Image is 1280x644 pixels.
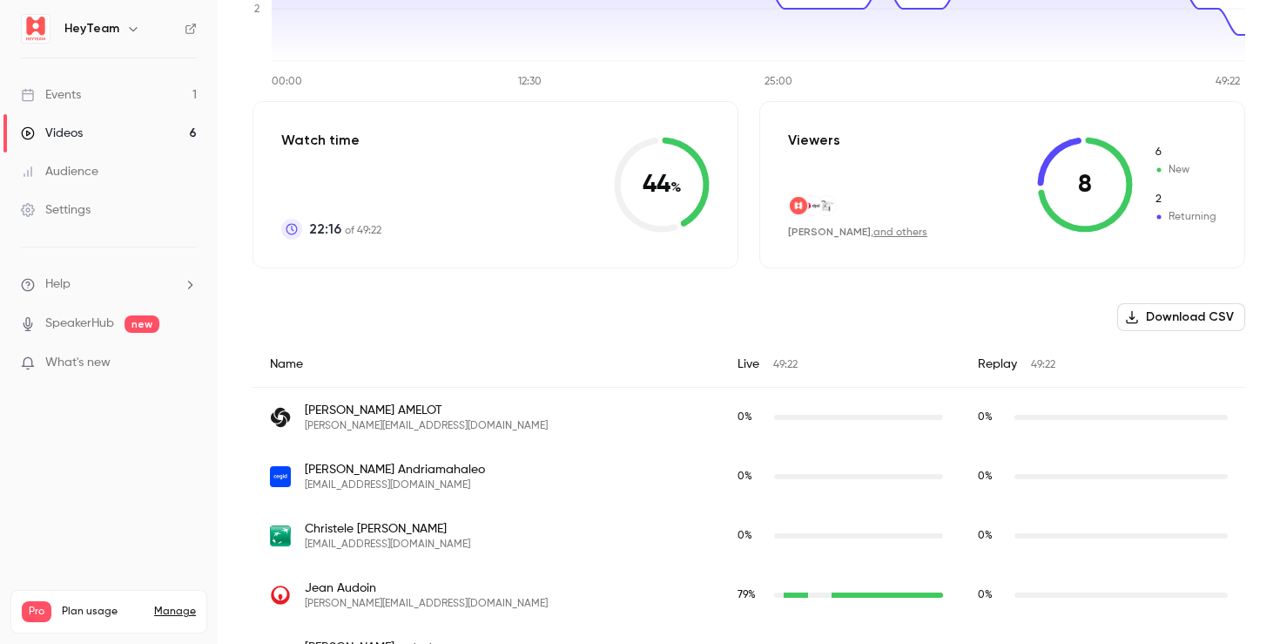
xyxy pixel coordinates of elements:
[21,86,81,104] div: Events
[270,585,291,606] img: veolia.com
[789,196,808,215] img: heyteam.com
[281,130,381,151] p: Watch time
[1031,360,1055,370] span: 49:22
[1216,77,1240,87] tspan: 49:22
[738,471,752,482] span: 0 %
[978,587,1006,603] span: Replay watch time
[1154,209,1216,225] span: Returning
[978,412,993,423] span: 0 %
[738,410,765,425] span: Live watch time
[305,402,548,419] span: [PERSON_NAME] AMELOT
[309,219,341,240] span: 22:16
[873,227,927,238] a: and others
[125,315,159,333] span: new
[978,528,1006,544] span: Replay watch time
[154,605,196,619] a: Manage
[788,225,927,240] div: ,
[738,469,765,485] span: Live watch time
[788,130,840,151] p: Viewers
[788,226,871,238] span: [PERSON_NAME]
[21,125,83,142] div: Videos
[22,601,51,622] span: Pro
[254,4,259,15] tspan: 2
[176,356,197,371] iframe: Noticeable Trigger
[270,466,291,487] img: cegid.com
[253,342,720,388] div: Name
[305,461,485,478] span: [PERSON_NAME] Andriamahaleo
[305,419,548,433] span: [PERSON_NAME][EMAIL_ADDRESS][DOMAIN_NAME]
[253,566,1245,625] div: jean.audoin@veolia.com
[22,15,50,43] img: HeyTeam
[45,354,111,372] span: What's new
[773,360,798,370] span: 49:22
[738,587,765,603] span: Live watch time
[978,590,993,600] span: 0 %
[978,471,993,482] span: 0 %
[305,538,470,552] span: [EMAIL_ADDRESS][DOMAIN_NAME]
[978,531,993,541] span: 0 %
[1117,303,1245,331] button: Download CSV
[803,196,822,215] img: dpd.fr
[518,77,542,87] tspan: 12:30
[270,407,291,428] img: samsonite.com
[305,520,470,538] span: Christele [PERSON_NAME]
[253,506,1245,566] div: christele.arnaud@bnpparibas.com
[309,219,381,240] p: of 49:22
[305,597,548,611] span: [PERSON_NAME][EMAIL_ADDRESS][DOMAIN_NAME]
[960,342,1245,388] div: Replay
[978,410,1006,425] span: Replay watch time
[720,342,960,388] div: Live
[253,447,1245,506] div: sandriamahaleo@cegid.com
[817,196,836,215] img: congoexplo.com
[738,528,765,544] span: Live watch time
[738,590,756,600] span: 79 %
[305,478,485,492] span: [EMAIL_ADDRESS][DOMAIN_NAME]
[1154,162,1216,178] span: New
[765,77,792,87] tspan: 25:00
[45,315,114,333] a: SpeakerHub
[305,580,548,597] span: Jean Audoin
[253,388,1245,448] div: sabine.amelot@samsonite.com
[62,605,144,619] span: Plan usage
[21,275,197,294] li: help-dropdown-opener
[64,20,119,37] h6: HeyTeam
[45,275,71,294] span: Help
[978,469,1006,485] span: Replay watch time
[738,412,752,423] span: 0 %
[270,525,291,546] img: bnpparibas.com
[1154,145,1216,160] span: New
[738,531,752,541] span: 0 %
[21,201,91,219] div: Settings
[21,163,98,180] div: Audience
[272,77,302,87] tspan: 00:00
[1154,192,1216,207] span: Returning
